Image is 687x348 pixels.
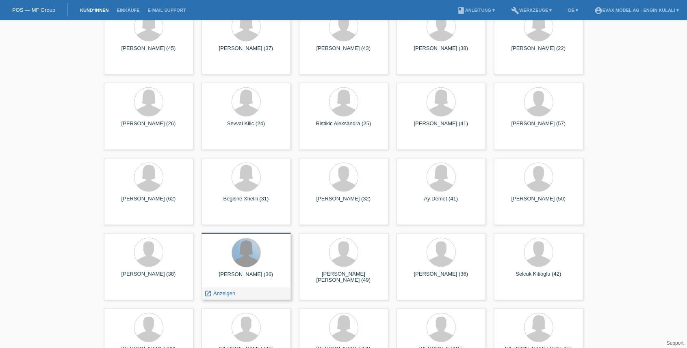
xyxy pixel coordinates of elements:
div: Ristikic Aleksandra (25) [306,120,382,133]
a: Einkäufe [113,8,143,13]
div: [PERSON_NAME] (45) [111,45,187,58]
div: [PERSON_NAME] (26) [111,120,187,133]
div: [PERSON_NAME] (57) [501,120,577,133]
i: launch [205,290,212,297]
div: [PERSON_NAME] (43) [306,45,382,58]
a: buildWerkzeuge ▾ [507,8,556,13]
i: build [511,7,519,15]
div: [PERSON_NAME] (62) [111,196,187,209]
div: Selcuk Kitioglu (42) [501,271,577,284]
div: Begishe Xhelili (31) [208,196,284,209]
a: Kund*innen [76,8,113,13]
div: [PERSON_NAME] (32) [306,196,382,209]
div: [PERSON_NAME] [PERSON_NAME] (49) [306,271,382,284]
div: [PERSON_NAME] (36) [208,271,284,284]
a: Support [667,340,684,346]
div: [PERSON_NAME] (38) [403,45,479,58]
i: account_circle [594,7,602,15]
div: Sevval Kilic (24) [208,120,284,133]
div: [PERSON_NAME] (22) [501,45,577,58]
div: [PERSON_NAME] (41) [403,120,479,133]
div: [PERSON_NAME] (50) [501,196,577,209]
div: [PERSON_NAME] (37) [208,45,284,58]
span: Anzeigen [213,290,235,296]
a: DE ▾ [564,8,582,13]
a: POS — MF Group [12,7,55,13]
a: E-Mail Support [144,8,190,13]
i: book [457,7,465,15]
a: launch Anzeigen [205,290,236,296]
a: account_circleEVAX Möbel AG - Engin Kulali ▾ [590,8,683,13]
a: bookAnleitung ▾ [453,8,499,13]
div: Ay Demet (41) [403,196,479,209]
div: [PERSON_NAME] (38) [111,271,187,284]
div: [PERSON_NAME] (36) [403,271,479,284]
